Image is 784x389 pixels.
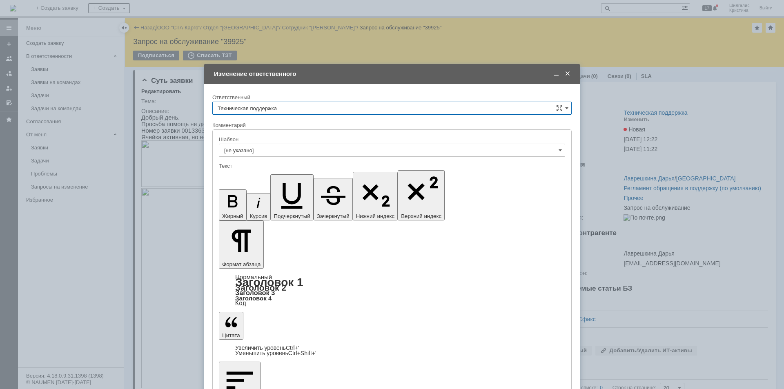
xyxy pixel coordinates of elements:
[556,105,563,111] span: Сложная форма
[219,189,247,220] button: Жирный
[563,70,572,78] span: Закрыть
[250,213,267,219] span: Курсив
[222,261,261,267] span: Формат абзаца
[235,300,246,307] a: Код
[288,350,316,356] span: Ctrl+Shift+'
[212,95,570,100] div: Ответственный
[274,213,310,219] span: Подчеркнутый
[552,70,560,78] span: Свернуть (Ctrl + M)
[219,137,563,142] div: Шаблон
[222,213,243,219] span: Жирный
[235,289,275,296] a: Заголовок 3
[219,220,264,269] button: Формат абзаца
[219,345,565,356] div: Цитата
[247,193,271,220] button: Курсив
[235,283,286,292] a: Заголовок 2
[235,350,316,356] a: Decrease
[214,70,572,78] div: Изменение ответственного
[314,178,353,220] button: Зачеркнутый
[219,163,563,169] div: Текст
[235,295,272,302] a: Заголовок 4
[286,345,299,351] span: Ctrl+'
[235,345,299,351] a: Increase
[212,122,572,129] div: Комментарий
[317,213,350,219] span: Зачеркнутый
[222,332,240,338] span: Цитата
[401,213,441,219] span: Верхний индекс
[235,273,272,280] a: Нормальный
[219,312,243,340] button: Цитата
[356,213,395,219] span: Нижний индекс
[219,274,565,306] div: Формат абзаца
[270,174,313,220] button: Подчеркнутый
[353,172,398,220] button: Нижний индекс
[398,170,445,220] button: Верхний индекс
[235,276,303,289] a: Заголовок 1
